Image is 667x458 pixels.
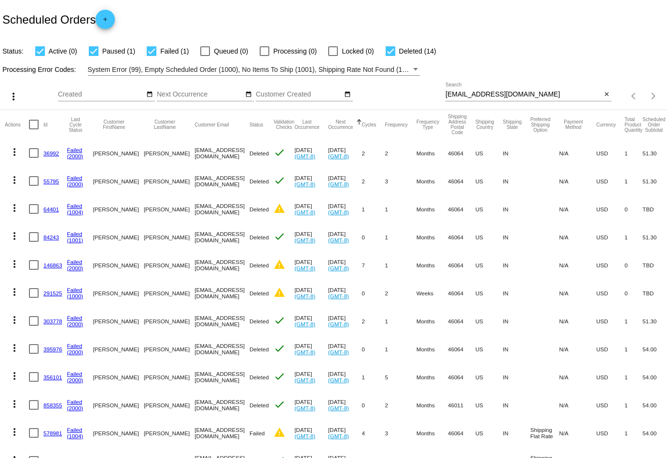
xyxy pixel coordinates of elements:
[93,307,144,335] mat-cell: [PERSON_NAME]
[559,363,596,391] mat-cell: N/A
[417,223,448,251] mat-cell: Months
[328,181,349,187] a: (GMT-8)
[399,45,436,57] span: Deleted (14)
[67,237,83,243] a: (1001)
[160,45,189,57] span: Failed (1)
[250,234,269,240] span: Deleted
[274,175,285,186] mat-icon: check
[559,251,596,279] mat-cell: N/A
[328,377,349,383] a: (GMT-8)
[250,122,263,127] button: Change sorting for Status
[67,175,83,181] a: Failed
[559,279,596,307] mat-cell: N/A
[9,174,20,186] mat-icon: more_vert
[250,374,269,380] span: Deleted
[503,223,530,251] mat-cell: IN
[385,363,417,391] mat-cell: 5
[362,307,385,335] mat-cell: 2
[67,315,83,321] a: Failed
[448,419,475,447] mat-cell: 46064
[67,371,83,377] a: Failed
[67,265,83,271] a: (2000)
[195,195,250,223] mat-cell: [EMAIL_ADDRESS][DOMAIN_NAME]
[328,195,362,223] mat-cell: [DATE]
[195,139,250,167] mat-cell: [EMAIL_ADDRESS][DOMAIN_NAME]
[144,195,195,223] mat-cell: [PERSON_NAME]
[475,251,503,279] mat-cell: US
[274,287,285,298] mat-icon: warning
[144,363,195,391] mat-cell: [PERSON_NAME]
[642,117,665,133] button: Change sorting for Subtotal
[274,427,285,438] mat-icon: warning
[559,307,596,335] mat-cell: N/A
[503,167,530,195] mat-cell: IN
[417,251,448,279] mat-cell: Months
[214,45,248,57] span: Queued (0)
[503,139,530,167] mat-cell: IN
[93,195,144,223] mat-cell: [PERSON_NAME]
[385,391,417,419] mat-cell: 2
[417,391,448,419] mat-cell: Months
[448,307,475,335] mat-cell: 46064
[294,265,315,271] a: (GMT-8)
[328,153,349,159] a: (GMT-8)
[93,223,144,251] mat-cell: [PERSON_NAME]
[328,391,362,419] mat-cell: [DATE]
[144,251,195,279] mat-cell: [PERSON_NAME]
[102,45,135,57] span: Paused (1)
[448,223,475,251] mat-cell: 46064
[9,314,20,326] mat-icon: more_vert
[67,147,83,153] a: Failed
[475,419,503,447] mat-cell: US
[273,45,317,57] span: Processing (0)
[503,363,530,391] mat-cell: IN
[328,237,349,243] a: (GMT-8)
[294,363,328,391] mat-cell: [DATE]
[195,167,250,195] mat-cell: [EMAIL_ADDRESS][DOMAIN_NAME]
[362,335,385,363] mat-cell: 0
[58,91,145,98] input: Created
[294,153,315,159] a: (GMT-8)
[294,419,328,447] mat-cell: [DATE]
[328,265,349,271] a: (GMT-8)
[2,66,76,73] span: Processing Error Codes:
[597,391,625,419] mat-cell: USD
[559,335,596,363] mat-cell: N/A
[67,203,83,209] a: Failed
[9,258,20,270] mat-icon: more_vert
[385,139,417,167] mat-cell: 2
[294,307,328,335] mat-cell: [DATE]
[274,371,285,382] mat-icon: check
[157,91,244,98] input: Next Occurrence
[294,209,315,215] a: (GMT-8)
[93,167,144,195] mat-cell: [PERSON_NAME]
[93,251,144,279] mat-cell: [PERSON_NAME]
[67,399,83,405] a: Failed
[328,321,349,327] a: (GMT-8)
[294,293,315,299] a: (GMT-8)
[475,307,503,335] mat-cell: US
[43,430,62,436] a: 578981
[67,293,83,299] a: (1000)
[67,343,83,349] a: Failed
[559,195,596,223] mat-cell: N/A
[362,223,385,251] mat-cell: 0
[274,315,285,326] mat-icon: check
[9,146,20,158] mat-icon: more_vert
[530,117,551,133] button: Change sorting for PreferredShippingOption
[195,223,250,251] mat-cell: [EMAIL_ADDRESS][DOMAIN_NAME]
[274,110,294,139] mat-header-cell: Validation Checks
[475,167,503,195] mat-cell: US
[328,433,349,439] a: (GMT-8)
[475,119,494,130] button: Change sorting for ShippingCountry
[385,223,417,251] mat-cell: 1
[328,363,362,391] mat-cell: [DATE]
[2,47,24,55] span: Status:
[328,279,362,307] mat-cell: [DATE]
[503,335,530,363] mat-cell: IN
[503,251,530,279] mat-cell: IN
[625,110,642,139] mat-header-cell: Total Product Quantity
[43,318,62,324] a: 303778
[362,195,385,223] mat-cell: 1
[448,114,467,135] button: Change sorting for ShippingPostcode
